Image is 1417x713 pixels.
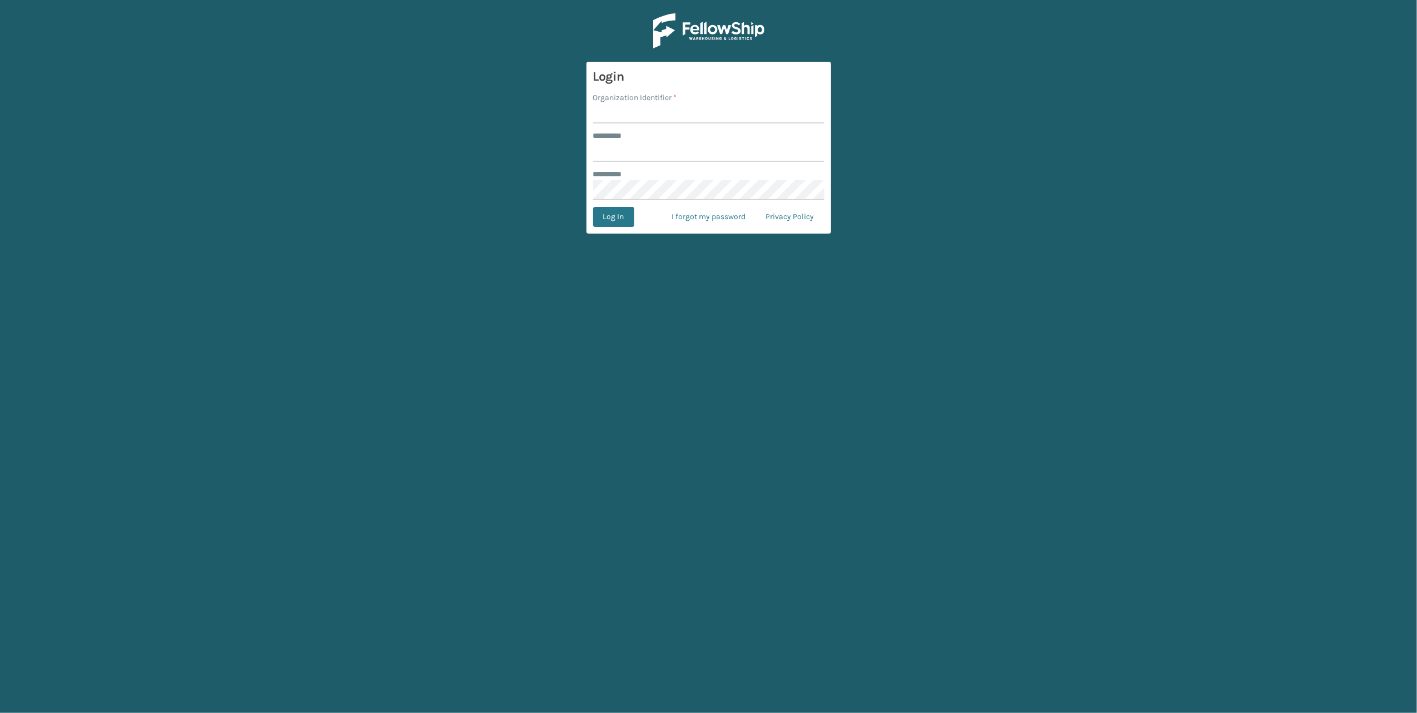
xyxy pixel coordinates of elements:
label: Organization Identifier [593,92,677,103]
h3: Login [593,68,824,85]
a: I forgot my password [662,207,756,227]
button: Log In [593,207,634,227]
img: Logo [653,13,764,48]
a: Privacy Policy [756,207,824,227]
